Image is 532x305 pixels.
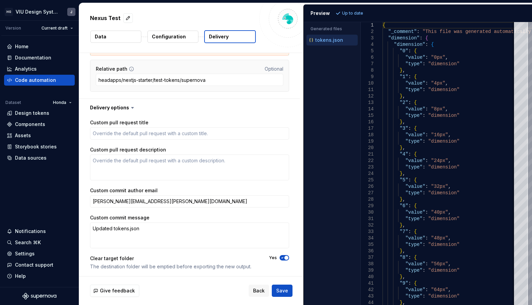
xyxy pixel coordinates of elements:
span: "value" [405,235,425,241]
a: Design tokens [4,108,75,119]
div: 33 [361,229,374,235]
span: "0px" [431,55,445,60]
div: Code automation [15,77,56,84]
span: "dimension" [388,35,420,41]
span: : [423,190,425,196]
span: "value" [405,210,425,215]
span: "9" [400,281,408,286]
div: 28 [361,196,374,203]
span: , [448,132,451,138]
span: , [403,248,405,254]
div: Notifications [15,228,46,235]
div: 11 [361,87,374,93]
div: 14 [361,106,374,112]
a: Documentation [4,52,75,63]
a: Assets [4,130,75,141]
div: 40 [361,274,374,280]
span: : [423,61,425,67]
span: , [445,55,448,60]
span: "dimension" [428,139,459,144]
span: , [448,287,451,292]
button: Contact support [4,259,75,270]
div: 32 [361,222,374,229]
button: Configuration [147,31,198,43]
span: : [423,293,425,299]
span: "value" [405,106,425,112]
a: Home [4,41,75,52]
span: , [403,197,405,202]
button: Save [272,285,292,297]
span: "dimension" [428,190,459,196]
span: Back [253,287,265,294]
span: : [423,113,425,118]
div: 25 [361,177,374,183]
div: VIU Design System [16,8,59,15]
div: Documentation [15,54,51,61]
span: : [425,235,428,241]
a: Supernova Logo [22,293,56,300]
span: "1" [400,74,408,79]
span: : [425,42,428,47]
a: Settings [4,248,75,259]
span: } [400,197,402,202]
span: "dimension" [428,242,459,247]
div: HG [5,8,13,16]
span: "40px" [431,210,448,215]
span: : [425,210,428,215]
span: { [425,35,428,41]
div: 37 [361,254,374,261]
button: HGVIU Design SystemJ [1,4,77,19]
span: Save [276,287,288,294]
span: : [425,106,428,112]
textarea: Updated tokens.json [90,222,289,248]
span: "type" [405,113,422,118]
a: Data sources [4,152,75,163]
span: { [414,255,416,260]
span: "dimension" [428,164,459,170]
span: Honda [53,100,66,105]
span: Give feedback [100,287,135,294]
span: { [414,203,416,209]
span: "dimension" [428,61,459,67]
p: tokens.json [315,37,343,43]
span: , [448,261,451,267]
span: , [403,145,405,150]
button: Delivery [204,30,256,43]
span: "_comment" [388,29,417,34]
span: "type" [405,190,422,196]
span: : [408,229,411,234]
span: "value" [405,80,425,86]
span: } [400,119,402,125]
div: 2 [361,29,374,35]
div: 12 [361,93,374,100]
span: "0" [400,48,408,54]
div: 13 [361,100,374,106]
span: } [400,93,402,99]
span: "dimension" [394,42,425,47]
span: "8px" [431,106,445,112]
div: 22 [361,158,374,164]
span: "3" [400,126,408,131]
span: { [414,48,416,54]
span: "type" [405,293,422,299]
div: Dataset [5,100,21,105]
div: 5 [361,48,374,54]
div: 34 [361,235,374,241]
span: "type" [405,268,422,273]
span: : [408,281,411,286]
label: Custom commit message [90,214,149,221]
label: Custom pull request description [90,146,166,153]
div: The destination folder will be emptied before exporting the new output. [90,263,257,270]
div: Help [15,273,26,280]
div: 24 [361,171,374,177]
span: { [414,126,416,131]
span: "5" [400,177,408,183]
span: , [403,68,405,73]
div: Assets [15,132,31,139]
div: Version [5,25,21,31]
span: } [400,274,402,280]
div: 20 [361,145,374,151]
a: Code automation [4,75,75,86]
div: 38 [361,261,374,267]
span: "type" [405,87,422,92]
